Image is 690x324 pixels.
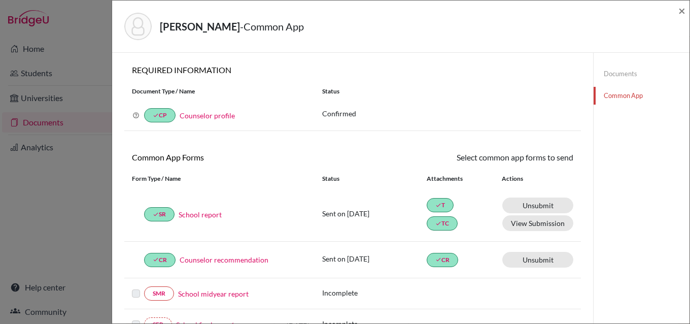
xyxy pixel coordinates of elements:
[322,287,427,298] p: Incomplete
[240,20,304,33] span: - Common App
[353,151,581,164] div: Select common app forms to send
[502,215,573,231] button: View Submission
[322,253,427,264] p: Sent on [DATE]
[427,198,454,212] a: doneT
[124,174,315,183] div: Form Type / Name
[594,65,689,83] a: Documents
[678,3,685,18] span: ×
[144,108,176,122] a: doneCP
[678,5,685,17] button: Close
[124,152,353,162] h6: Common App Forms
[490,174,553,183] div: Actions
[178,288,249,299] a: School midyear report
[322,108,573,119] p: Confirmed
[153,112,159,118] i: done
[435,202,441,208] i: done
[427,216,458,231] a: doneTC
[144,286,174,301] a: SMR
[153,211,159,217] i: done
[144,253,176,267] a: doneCR
[180,254,268,265] a: Counselor recommendation
[180,111,235,120] a: Counselor profile
[594,87,689,105] a: Common App
[502,198,573,213] a: Unsubmit
[124,65,581,75] h6: REQUIRED INFORMATION
[153,256,159,263] i: done
[144,207,175,221] a: doneSR
[427,174,490,183] div: Attachments
[322,174,427,183] div: Status
[124,87,315,96] div: Document Type / Name
[179,209,222,220] a: School report
[502,252,573,268] a: Unsubmit
[435,256,441,263] i: done
[322,208,427,219] p: Sent on [DATE]
[315,87,581,96] div: Status
[435,220,441,226] i: done
[160,20,240,33] strong: [PERSON_NAME]
[427,253,458,267] a: doneCR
